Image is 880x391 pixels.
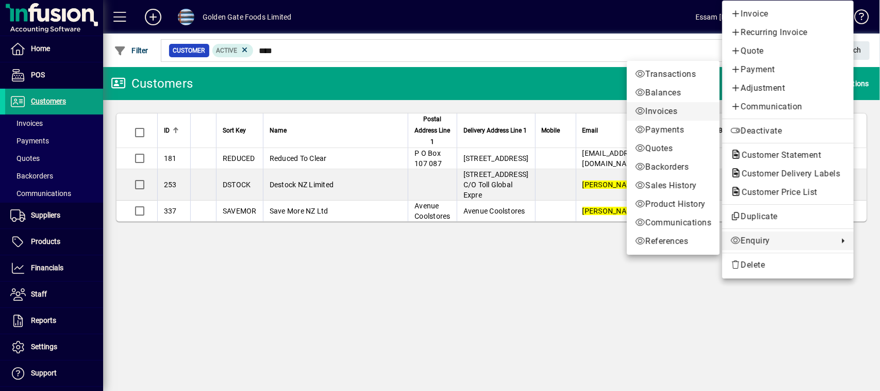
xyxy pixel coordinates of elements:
span: References [635,235,711,248]
span: Quotes [635,142,711,155]
span: Adjustment [730,82,845,94]
span: Enquiry [730,235,833,247]
span: Recurring Invoice [730,26,845,39]
span: Customer Statement [730,150,826,160]
span: Communications [635,217,711,229]
button: Deactivate customer [722,122,854,140]
span: Invoices [635,105,711,118]
span: Sales History [635,180,711,192]
span: Customer Delivery Labels [730,169,845,178]
span: Product History [635,198,711,210]
span: Payment [730,63,845,76]
span: Quote [730,45,845,57]
span: Duplicate [730,210,845,223]
span: Communication [730,101,845,113]
span: Balances [635,87,711,99]
span: Customer Price List [730,187,823,197]
span: Backorders [635,161,711,173]
span: Transactions [635,68,711,80]
span: Deactivate [730,125,845,137]
span: Delete [730,259,845,271]
span: Payments [635,124,711,136]
span: Invoice [730,8,845,20]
